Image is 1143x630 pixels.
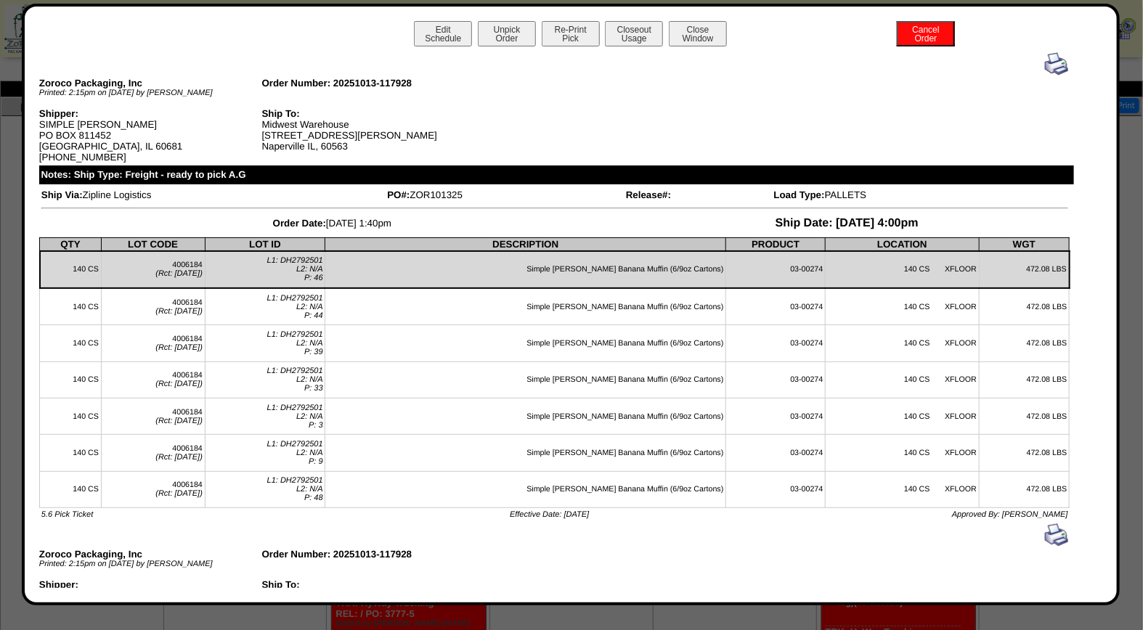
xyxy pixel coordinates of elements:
span: L1: DH2792501 L2: N/A P: 48 [267,476,323,502]
div: SIMPLE [PERSON_NAME] PO BOX 811452 [GEOGRAPHIC_DATA], IL 60681 [PHONE_NUMBER] [39,108,262,163]
div: Midwest Warehouse [STREET_ADDRESS][PERSON_NAME] Naperville IL, 60563 [261,108,484,152]
td: 4006184 [101,288,205,325]
span: L1: DH2792501 L2: N/A P: 3 [267,404,323,430]
div: Shipper: [39,579,262,590]
th: PRODUCT [726,237,826,251]
td: Simple [PERSON_NAME] Banana Muffin (6/9oz Cartons) [325,471,726,507]
td: Simple [PERSON_NAME] Banana Muffin (6/9oz Cartons) [325,251,726,288]
th: WGT [979,237,1069,251]
span: (Rct: [DATE]) [155,417,203,425]
button: Re-PrintPick [542,21,600,46]
td: 03-00274 [726,398,826,434]
span: L1: DH2792501 L2: N/A P: 33 [267,367,323,393]
button: CancelOrder [897,21,955,46]
span: Order Date: [273,218,326,229]
div: Ship To: [261,108,484,119]
td: 472.08 LBS [979,288,1069,325]
a: CloseWindow [667,33,728,44]
div: Order Number: 20251013-117928 [261,549,484,560]
div: Printed: 2:15pm on [DATE] by [PERSON_NAME] [39,560,262,568]
span: (Rct: [DATE]) [155,453,203,462]
span: (Rct: [DATE]) [155,307,203,316]
button: CloseWindow [669,21,727,46]
td: 472.08 LBS [979,361,1069,398]
span: Approved By: [PERSON_NAME] [952,510,1068,519]
td: 4006184 [101,361,205,398]
th: LOCATION [826,237,980,251]
td: 4006184 [101,251,205,288]
span: Ship Date: [DATE] 4:00pm [776,217,919,229]
td: 472.08 LBS [979,325,1069,361]
td: 140 CS [40,398,101,434]
td: 140 CS XFLOOR [826,361,980,398]
td: 140 CS [40,288,101,325]
span: 5.6 Pick Ticket [41,510,93,519]
td: Simple [PERSON_NAME] Banana Muffin (6/9oz Cartons) [325,361,726,398]
td: 140 CS XFLOOR [826,398,980,434]
span: (Rct: [DATE]) [155,343,203,352]
span: L1: DH2792501 L2: N/A P: 39 [267,330,323,356]
span: (Rct: [DATE]) [155,269,203,278]
div: Notes: Ship Type: Freight - ready to pick A.G [39,165,1074,184]
span: Ship Via: [41,189,83,200]
td: 03-00274 [726,288,826,325]
td: 140 CS [40,435,101,471]
td: 140 CS [40,251,101,288]
button: CloseoutUsage [605,21,663,46]
td: 4006184 [101,435,205,471]
span: Load Type: [774,189,825,200]
td: 140 CS [40,361,101,398]
th: QTY [40,237,101,251]
th: LOT ID [205,237,325,251]
th: LOT CODE [101,237,205,251]
img: print.gif [1045,52,1068,75]
td: 03-00274 [726,361,826,398]
div: Ship To: [261,579,484,590]
span: Release#: [626,189,671,200]
td: 140 CS XFLOOR [826,288,980,325]
td: 472.08 LBS [979,398,1069,434]
span: Effective Date: [DATE] [510,510,589,519]
th: DESCRIPTION [325,237,726,251]
span: L1: DH2792501 L2: N/A P: 9 [267,440,323,466]
button: EditSchedule [414,21,472,46]
span: PO#: [387,189,410,200]
td: 140 CS XFLOOR [826,325,980,361]
td: 472.08 LBS [979,435,1069,471]
td: 03-00274 [726,435,826,471]
td: 140 CS [40,471,101,507]
td: 4006184 [101,398,205,434]
td: 140 CS [40,325,101,361]
span: L1: DH2792501 L2: N/A P: 44 [267,294,323,320]
div: Zoroco Packaging, Inc [39,549,262,560]
td: Simple [PERSON_NAME] Banana Muffin (6/9oz Cartons) [325,325,726,361]
div: Midwest Warehouse [STREET_ADDRESS][PERSON_NAME] Naperville IL, 60563 [261,579,484,623]
td: 03-00274 [726,251,826,288]
div: Shipper: [39,108,262,119]
td: 472.08 LBS [979,251,1069,288]
td: [DATE] 1:40pm [41,216,624,231]
button: UnpickOrder [478,21,536,46]
img: print.gif [1045,523,1068,547]
span: L1: DH2792501 L2: N/A P: 46 [267,256,323,282]
td: 4006184 [101,471,205,507]
div: Order Number: 20251013-117928 [261,78,484,89]
td: 03-00274 [726,325,826,361]
td: Simple [PERSON_NAME] Banana Muffin (6/9oz Cartons) [325,288,726,325]
td: PALLETS [773,189,1069,201]
td: 4006184 [101,325,205,361]
div: Zoroco Packaging, Inc [39,78,262,89]
span: (Rct: [DATE]) [155,489,203,498]
td: Simple [PERSON_NAME] Banana Muffin (6/9oz Cartons) [325,435,726,471]
td: 140 CS XFLOOR [826,435,980,471]
span: (Rct: [DATE]) [155,380,203,388]
td: 472.08 LBS [979,471,1069,507]
div: Printed: 2:15pm on [DATE] by [PERSON_NAME] [39,89,262,97]
td: ZOR101325 [386,189,624,201]
td: 140 CS XFLOOR [826,471,980,507]
td: 140 CS XFLOOR [826,251,980,288]
td: Simple [PERSON_NAME] Banana Muffin (6/9oz Cartons) [325,398,726,434]
td: Zipline Logistics [41,189,386,201]
td: 03-00274 [726,471,826,507]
